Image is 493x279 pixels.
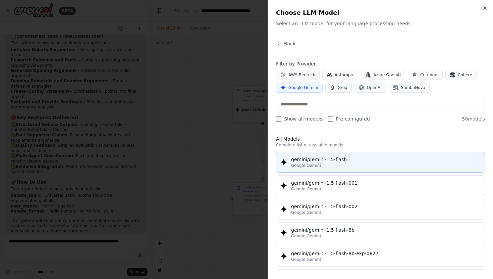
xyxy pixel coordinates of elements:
button: Anthropic [322,70,359,80]
span: Google Gemini [291,257,321,262]
span: Google Gemini [291,210,321,215]
span: Groq [338,85,347,90]
button: OpenAI [354,83,386,93]
button: Cerebras [408,70,443,80]
span: Azure OpenAI [373,72,401,78]
div: gemini/gemini-1.5-flash-001 [291,180,481,186]
div: gemini/gemini-1.5-flash-8b [291,227,481,233]
button: gemini/gemini-1.5-flash-8b-exp-0827Google Gemini [276,246,485,267]
button: Cohere [445,70,477,80]
h4: Filter by Provider [276,60,485,67]
span: Back [284,40,295,47]
input: Pre-configured [328,116,333,122]
p: Complete list of available models [276,142,485,148]
label: Pre-configured [328,115,370,122]
span: AWS Bedrock [288,72,315,78]
button: Back [276,40,295,47]
p: Select an LLM model for your language processing needs. [276,20,485,27]
span: OpenAI [367,85,382,90]
h3: All Models [276,136,485,142]
div: gemini/gemini-1.5-flash [291,156,481,163]
span: Cerebras [420,72,438,78]
span: Google Gemini [291,163,321,168]
label: Show all models [276,115,322,122]
h2: Choose LLM Model [276,8,485,17]
button: gemini/gemini-1.5-flash-002Google Gemini [276,199,485,220]
span: Google Gemini [291,233,321,239]
button: gemini/gemini-1.5-flash-001Google Gemini [276,175,485,196]
span: Cohere [458,72,472,78]
span: Anthropic [335,72,354,78]
span: 50 models [462,115,485,122]
button: AWS Bedrock [276,70,320,80]
button: gemini/gemini-1.5-flash-8bGoogle Gemini [276,222,485,243]
span: Google Gemini [288,85,318,90]
button: Google Gemini [276,83,323,93]
button: Azure OpenAI [361,70,405,80]
div: gemini/gemini-1.5-flash-8b-exp-0827 [291,250,481,257]
span: Google Gemini [291,186,321,192]
input: Show all models [276,116,281,122]
button: SambaNova [389,83,430,93]
span: SambaNova [401,85,425,90]
div: gemini/gemini-1.5-flash-002 [291,203,481,210]
button: Groq [325,83,352,93]
button: gemini/gemini-1.5-flashGoogle Gemini [276,152,485,173]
